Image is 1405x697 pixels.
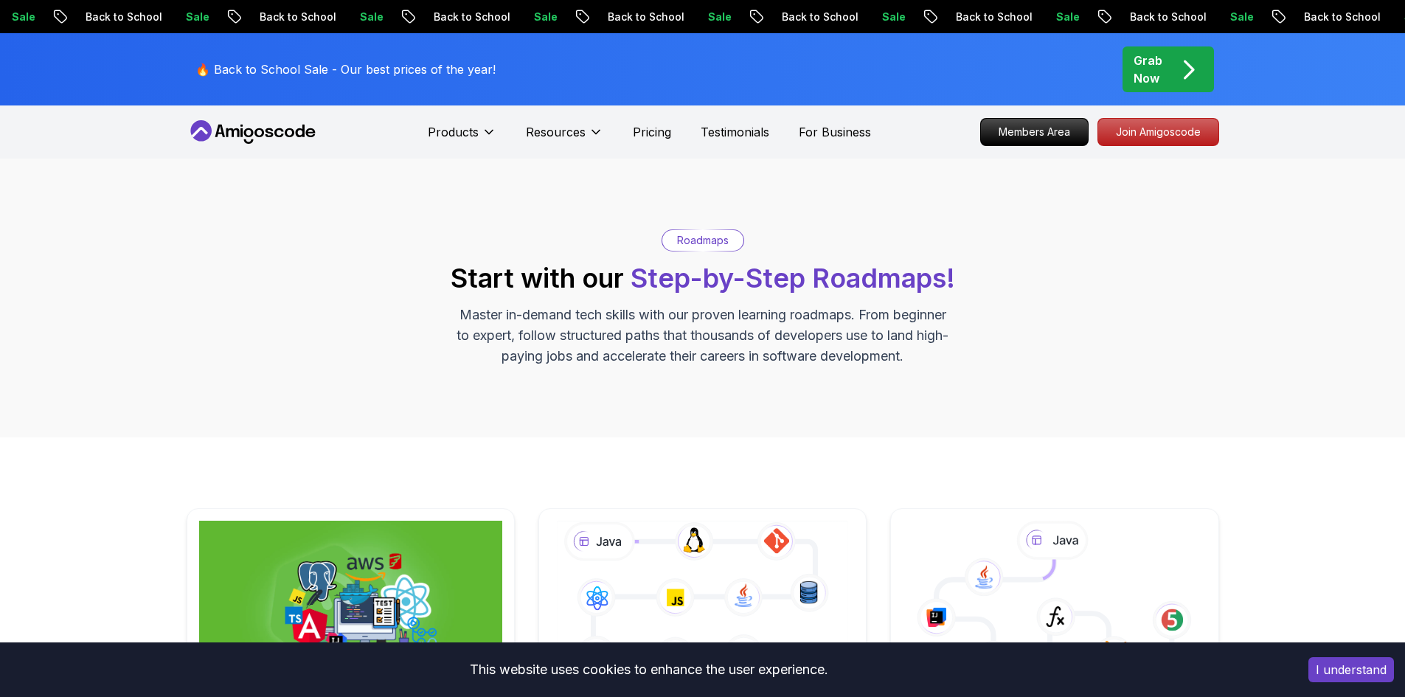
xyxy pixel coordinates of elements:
p: Back to School [384,10,485,24]
a: Members Area [980,118,1089,146]
p: Join Amigoscode [1098,119,1218,145]
img: Full Stack Professional v2 [199,521,502,680]
div: This website uses cookies to enhance the user experience. [11,653,1286,686]
p: Sale [1181,10,1228,24]
p: Sale [659,10,706,24]
p: Roadmaps [677,233,729,248]
p: Members Area [981,119,1088,145]
p: Back to School [1080,10,1181,24]
p: Back to School [906,10,1007,24]
p: Sale [1007,10,1054,24]
p: Back to School [558,10,659,24]
p: Sale [833,10,880,24]
span: Step-by-Step Roadmaps! [631,262,955,294]
button: Accept cookies [1308,657,1394,682]
button: Resources [526,123,603,153]
h2: Start with our [451,263,955,293]
a: Pricing [633,123,671,141]
a: For Business [799,123,871,141]
p: Master in-demand tech skills with our proven learning roadmaps. From beginner to expert, follow s... [455,305,951,367]
p: Grab Now [1134,52,1162,87]
p: Sale [311,10,358,24]
p: Back to School [732,10,833,24]
p: Back to School [1255,10,1355,24]
p: Sale [485,10,532,24]
p: Products [428,123,479,141]
p: 🔥 Back to School Sale - Our best prices of the year! [195,60,496,78]
button: Products [428,123,496,153]
p: Sale [1355,10,1402,24]
p: Back to School [210,10,311,24]
a: Testimonials [701,123,769,141]
a: Join Amigoscode [1097,118,1219,146]
p: Sale [136,10,184,24]
p: Back to School [36,10,136,24]
p: Resources [526,123,586,141]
